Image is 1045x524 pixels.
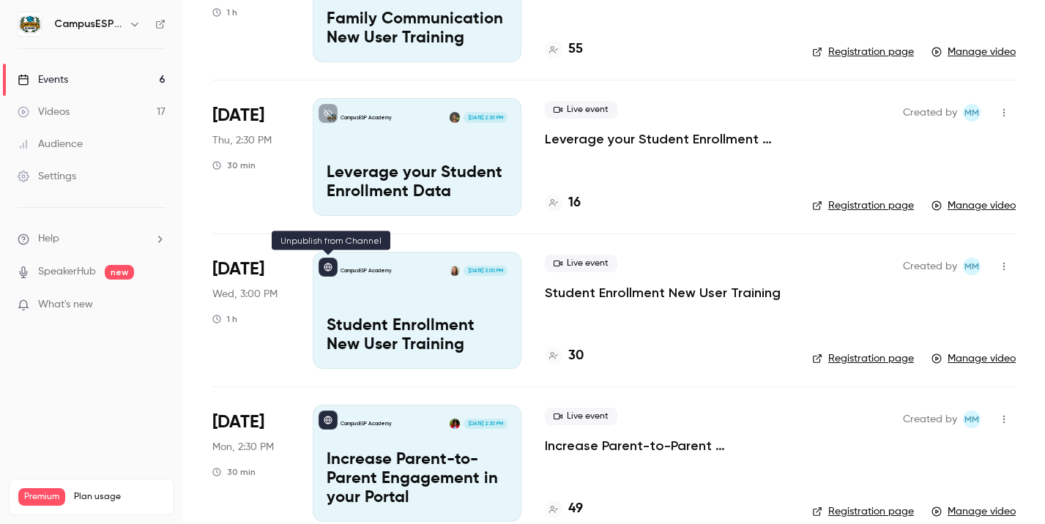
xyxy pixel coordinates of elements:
[313,405,521,522] a: Increase Parent-to-Parent Engagement in your PortalCampusESP AcademyTawanna Brown[DATE] 2:30 PMIn...
[545,193,581,213] a: 16
[313,98,521,215] a: Leverage your Student Enrollment DataCampusESP AcademyMira Gandhi[DATE] 2:30 PMLeverage your Stud...
[18,137,83,151] div: Audience
[212,405,289,522] div: Aug 11 Mon, 2:30 PM (America/New York)
[963,411,981,428] span: Mairin Matthews
[450,266,460,276] img: Mairin Matthews
[74,491,165,503] span: Plan usage
[212,258,264,281] span: [DATE]
[18,169,76,184] div: Settings
[545,499,583,519] a: 49
[545,284,781,302] a: Student Enrollment New User Training
[568,499,583,519] h4: 49
[341,114,392,121] p: CampusESP Academy
[18,488,65,506] span: Premium
[964,258,979,275] span: MM
[545,101,617,119] span: Live event
[212,440,274,454] span: Mon, 2:30 PM
[18,105,70,119] div: Videos
[212,7,237,18] div: 1 h
[212,313,237,325] div: 1 h
[212,104,264,127] span: [DATE]
[545,408,617,425] span: Live event
[327,164,507,202] p: Leverage your Student Enrollment Data
[931,45,1016,59] a: Manage video
[38,264,96,280] a: SpeakerHub
[327,10,507,48] p: Family Communication New User Training
[812,351,914,366] a: Registration page
[903,411,957,428] span: Created by
[812,45,914,59] a: Registration page
[212,133,272,148] span: Thu, 2:30 PM
[38,297,93,312] span: What's new
[903,104,957,121] span: Created by
[450,419,460,429] img: Tawanna Brown
[545,255,617,272] span: Live event
[212,252,289,369] div: Aug 13 Wed, 3:00 PM (America/New York)
[105,265,134,280] span: new
[963,258,981,275] span: Mairin Matthews
[148,299,166,312] iframe: Noticeable Trigger
[568,40,583,59] h4: 55
[545,40,583,59] a: 55
[212,160,256,171] div: 30 min
[964,411,979,428] span: MM
[964,104,979,121] span: MM
[903,258,957,275] span: Created by
[18,231,166,247] li: help-dropdown-opener
[327,451,507,507] p: Increase Parent-to-Parent Engagement in your Portal
[545,130,789,148] a: Leverage your Student Enrollment Data
[568,193,581,213] h4: 16
[931,198,1016,213] a: Manage video
[931,351,1016,366] a: Manage video
[464,266,507,276] span: [DATE] 3:00 PM
[327,317,507,355] p: Student Enrollment New User Training
[464,112,507,122] span: [DATE] 2:30 PM
[18,12,42,36] img: CampusESP Academy
[18,72,68,87] div: Events
[464,419,507,429] span: [DATE] 2:30 PM
[212,98,289,215] div: Aug 14 Thu, 2:30 PM (America/New York)
[212,466,256,478] div: 30 min
[313,252,521,369] a: Student Enrollment New User TrainingCampusESP AcademyMairin Matthews[DATE] 3:00 PMStudent Enrollm...
[812,504,914,519] a: Registration page
[212,411,264,434] span: [DATE]
[341,420,392,427] p: CampusESP Academy
[568,346,584,366] h4: 30
[212,287,278,302] span: Wed, 3:00 PM
[54,17,123,31] h6: CampusESP Academy
[545,346,584,366] a: 30
[963,104,981,121] span: Mairin Matthews
[38,231,59,247] span: Help
[545,437,789,454] a: Increase Parent-to-Parent Engagement in your Portal
[812,198,914,213] a: Registration page
[931,504,1016,519] a: Manage video
[450,112,460,122] img: Mira Gandhi
[341,267,392,274] p: CampusESP Academy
